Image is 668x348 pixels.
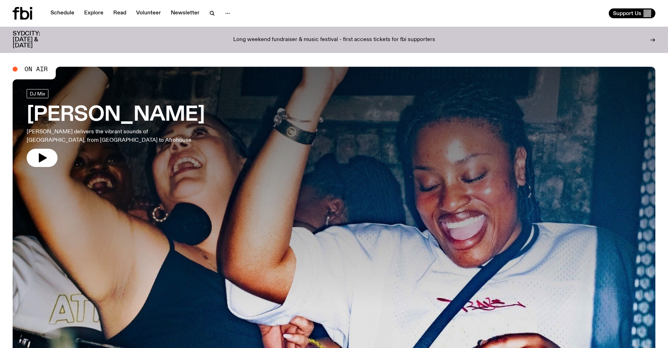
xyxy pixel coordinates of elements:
[167,8,204,18] a: Newsletter
[609,8,655,18] button: Support Us
[132,8,165,18] a: Volunteer
[27,128,206,145] p: [PERSON_NAME] delivers the vibrant sounds of [GEOGRAPHIC_DATA], from [GEOGRAPHIC_DATA] to Afrohouse
[80,8,108,18] a: Explore
[613,10,641,16] span: Support Us
[233,37,435,43] p: Long weekend fundraiser & music festival - first access tickets for fbi supporters
[25,66,48,72] span: On Air
[46,8,79,18] a: Schedule
[27,89,48,98] a: DJ Mix
[30,91,45,96] span: DJ Mix
[109,8,130,18] a: Read
[27,105,206,125] h3: [PERSON_NAME]
[27,89,206,167] a: [PERSON_NAME][PERSON_NAME] delivers the vibrant sounds of [GEOGRAPHIC_DATA], from [GEOGRAPHIC_DAT...
[13,31,58,49] h3: SYDCITY: [DATE] & [DATE]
